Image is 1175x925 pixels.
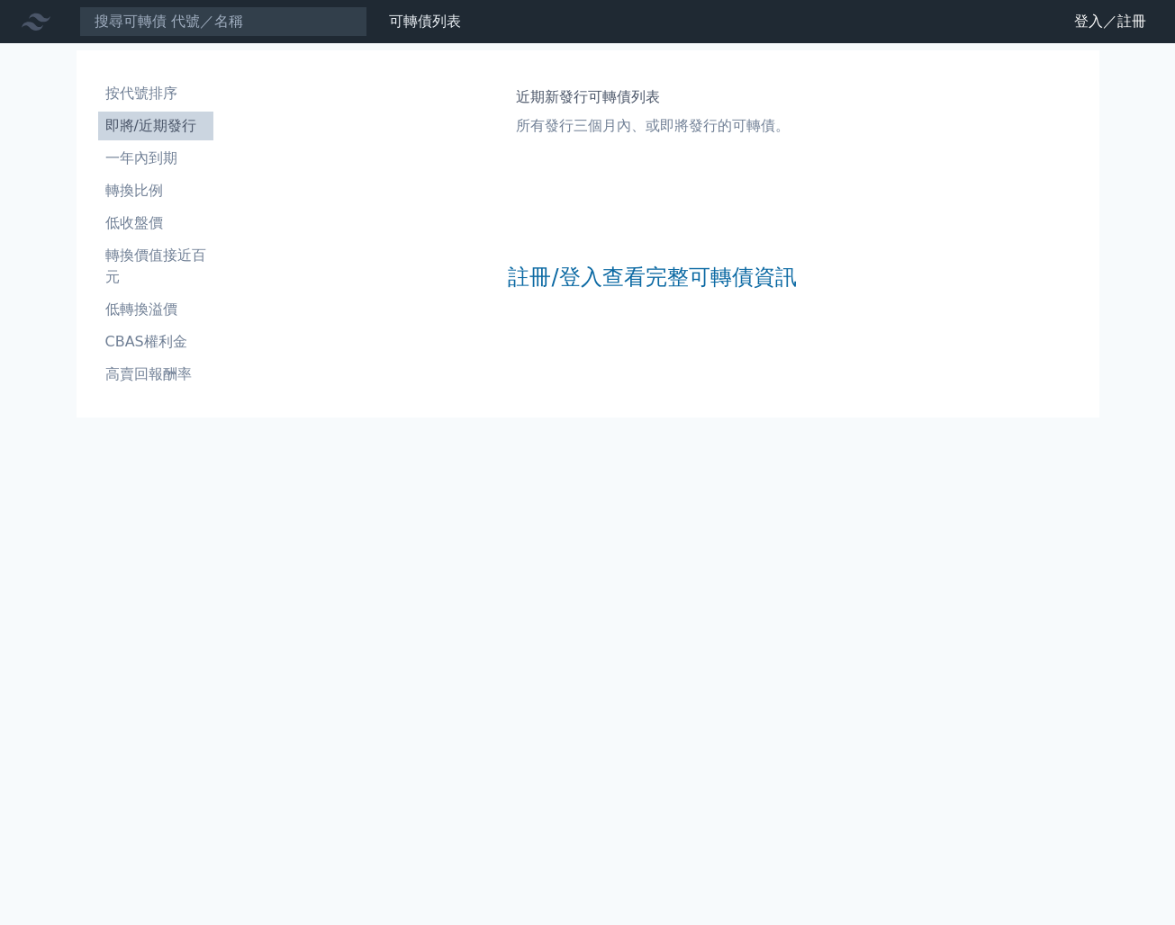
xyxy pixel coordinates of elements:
a: 轉換比例 [98,176,213,205]
input: 搜尋可轉債 代號／名稱 [79,6,367,37]
li: 低轉換溢價 [98,299,213,320]
a: 登入／註冊 [1060,7,1161,36]
li: CBAS權利金 [98,331,213,353]
a: 按代號排序 [98,79,213,108]
a: 低轉換溢價 [98,295,213,324]
a: 轉換價值接近百元 [98,241,213,292]
a: CBAS權利金 [98,328,213,356]
a: 高賣回報酬率 [98,360,213,389]
li: 轉換價值接近百元 [98,245,213,288]
p: 所有發行三個月內、或即將發行的可轉債。 [516,115,790,137]
a: 一年內到期 [98,144,213,173]
a: 即將/近期發行 [98,112,213,140]
li: 按代號排序 [98,83,213,104]
h1: 近期新發行可轉債列表 [516,86,790,108]
li: 即將/近期發行 [98,115,213,137]
a: 註冊/登入查看完整可轉債資訊 [508,263,796,292]
li: 轉換比例 [98,180,213,202]
a: 低收盤價 [98,209,213,238]
li: 高賣回報酬率 [98,364,213,385]
li: 低收盤價 [98,212,213,234]
li: 一年內到期 [98,148,213,169]
a: 可轉債列表 [389,13,461,30]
